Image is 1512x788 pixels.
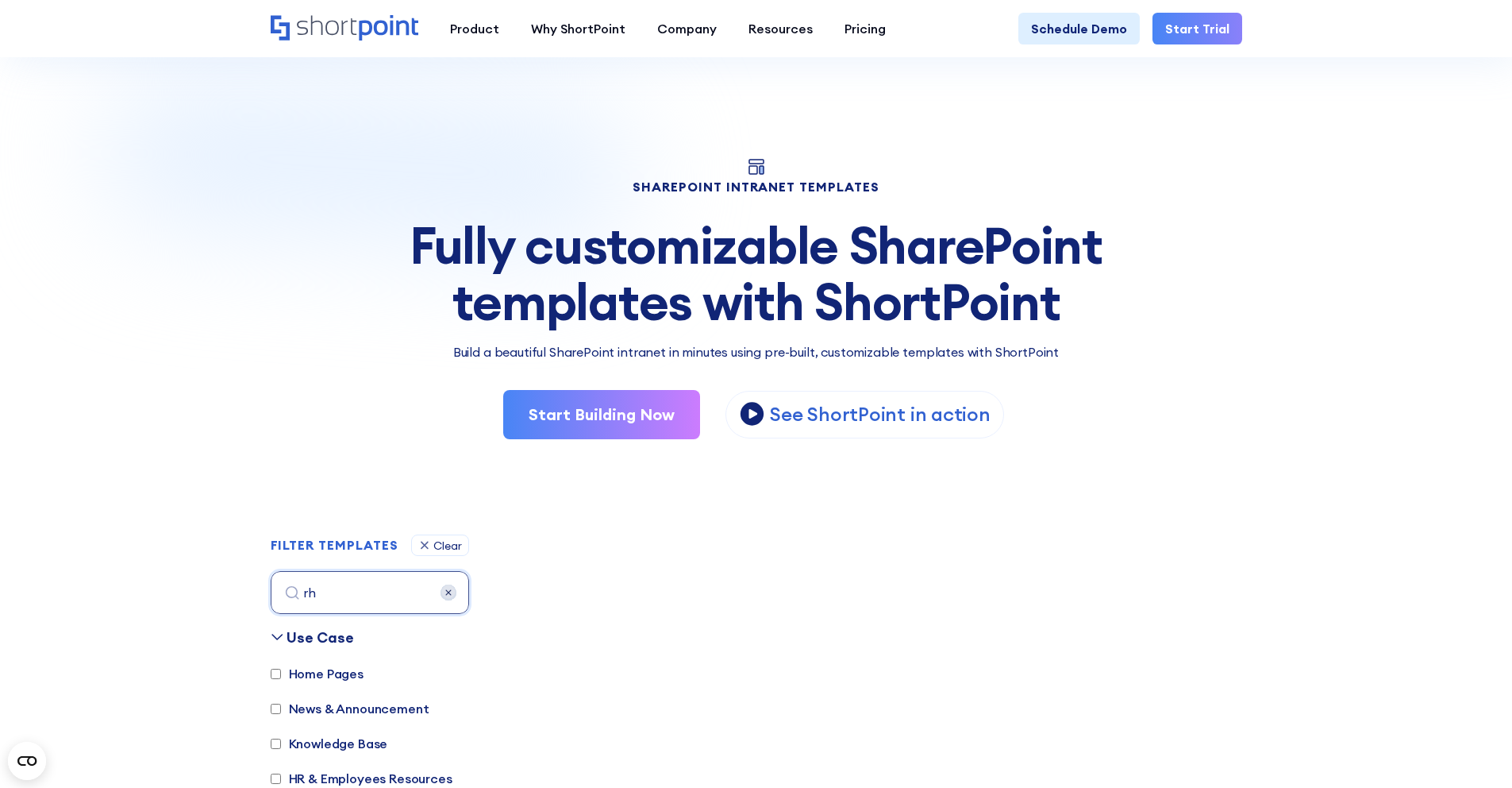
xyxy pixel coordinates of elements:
[770,402,990,427] p: See ShortPoint in action
[271,774,281,784] input: HR & Employees Resources
[1018,13,1140,44] a: Schedule Demo
[271,539,398,553] h2: FILTER TEMPLATES
[515,13,641,44] a: Why ShortPoint
[733,13,829,44] a: Resources
[441,585,456,601] img: 68a58870c1521e1d1adff54a_close.svg
[271,218,1242,330] div: Fully customizable SharePoint templates with ShortPoint
[657,19,717,38] div: Company
[450,19,499,38] div: Product
[271,669,281,679] input: Home Pages
[503,390,700,439] a: Start Building Now
[844,19,886,38] div: Pricing
[1226,604,1512,788] iframe: Chat Widget
[271,181,1242,192] h1: SHAREPOINT INTRANET TEMPLATES
[829,13,902,44] a: Pricing
[641,13,733,44] a: Company
[271,342,1242,361] p: Build a beautiful SharePoint intranet in minutes using pre-built, customizable templates with Sho...
[271,739,281,749] input: Knowledge Base
[433,540,462,551] div: Clear
[271,15,418,42] a: Home
[1152,13,1242,44] a: Start Trial
[271,664,364,683] label: Home Pages
[8,742,46,780] button: Open CMP widget
[748,19,813,38] div: Resources
[271,734,388,753] label: Knowledge Base
[434,13,515,44] a: Product
[531,19,625,38] div: Why ShortPoint
[271,704,281,714] input: News & Announcement
[725,391,1003,438] a: open lightbox
[271,571,469,614] input: search all templates
[271,699,429,718] label: News & Announcement
[287,627,354,648] div: Use Case
[271,769,452,788] label: HR & Employees Resources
